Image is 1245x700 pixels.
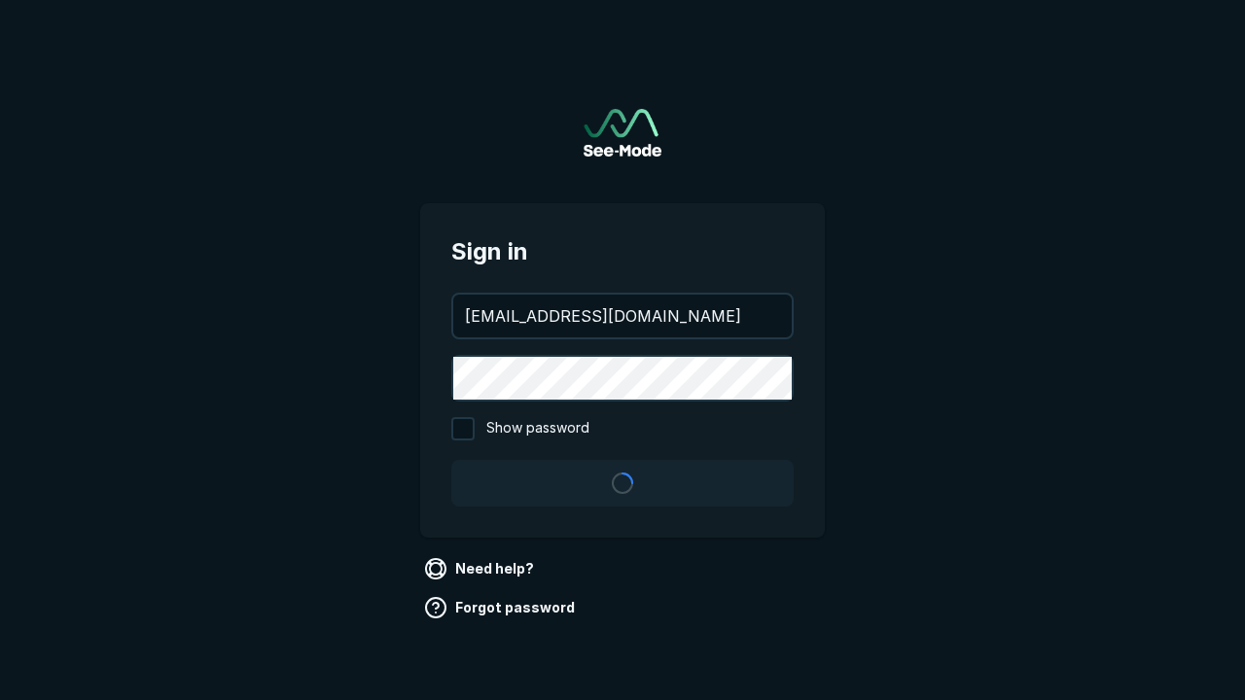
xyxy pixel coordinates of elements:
input: your@email.com [453,295,792,337]
a: Go to sign in [584,109,661,157]
img: See-Mode Logo [584,109,661,157]
span: Show password [486,417,589,440]
a: Forgot password [420,592,583,623]
a: Need help? [420,553,542,584]
span: Sign in [451,234,794,269]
